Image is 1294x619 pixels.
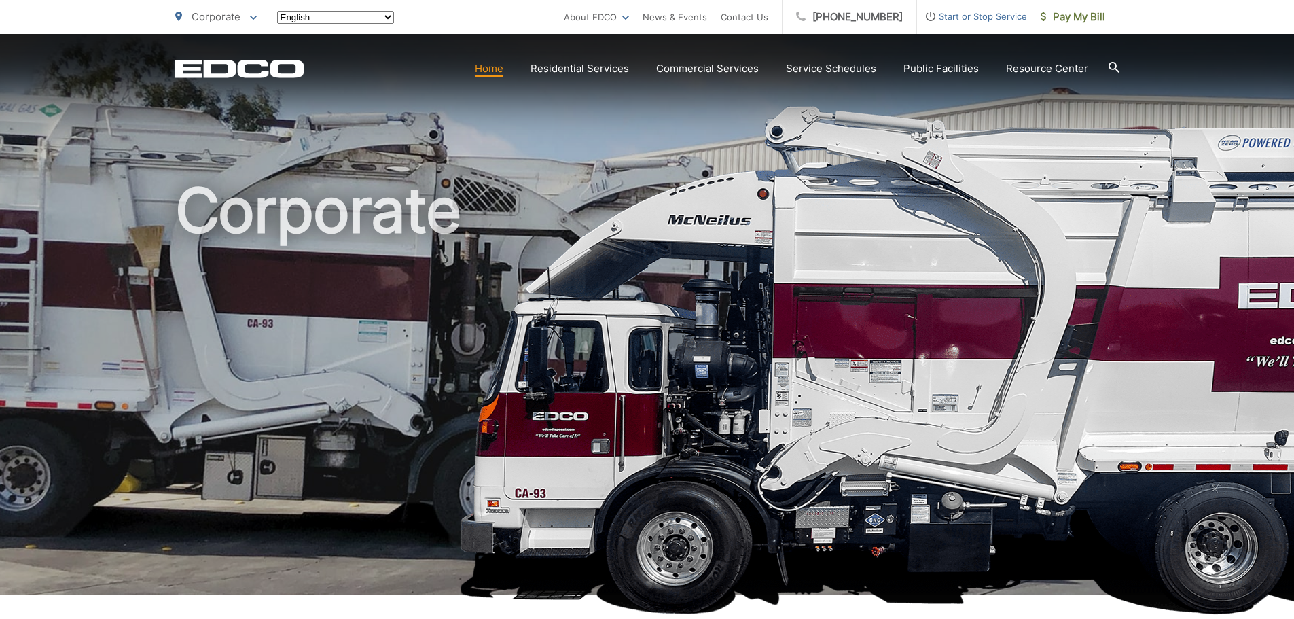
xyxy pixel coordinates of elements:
span: Corporate [192,10,240,23]
h1: Corporate [175,177,1119,607]
a: Residential Services [531,60,629,77]
span: Pay My Bill [1041,9,1105,25]
a: Home [475,60,503,77]
a: Resource Center [1006,60,1088,77]
select: Select a language [277,11,394,24]
a: About EDCO [564,9,629,25]
a: Public Facilities [903,60,979,77]
a: Commercial Services [656,60,759,77]
a: Service Schedules [786,60,876,77]
a: EDCD logo. Return to the homepage. [175,59,304,78]
a: News & Events [643,9,707,25]
a: Contact Us [721,9,768,25]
